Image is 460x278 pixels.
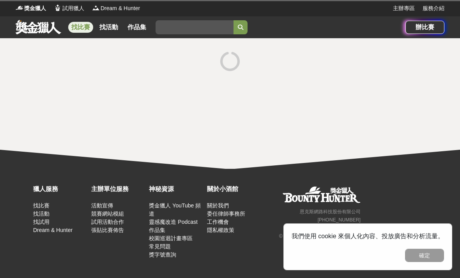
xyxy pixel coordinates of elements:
[91,211,124,217] a: 競賽網站模組
[149,243,171,250] a: 常見問題
[149,202,201,217] a: 獎金獵人 YouTube 頻道
[207,202,229,209] a: 關於我們
[54,4,84,12] a: Logo試用獵人
[54,4,62,12] img: Logo
[91,227,124,233] a: 張貼比賽佈告
[16,4,23,12] img: Logo
[33,227,73,233] a: Dream & Hunter
[91,202,113,209] a: 活動宣傳
[149,219,197,225] a: 靈感魔改造 Podcast
[62,4,84,12] span: 試用獵人
[207,219,229,225] a: 工作機會
[68,22,93,33] a: 找比賽
[300,209,361,214] small: 恩克斯網路科技股份有限公司
[279,234,361,239] small: © Copyright 2025 . All Rights Reserved.
[207,184,261,194] div: 關於小酒館
[96,22,121,33] a: 找活動
[149,184,203,194] div: 神秘資源
[405,21,444,34] a: 辦比賽
[423,4,444,12] a: 服務介紹
[149,251,176,258] a: 獎字號查詢
[92,4,100,12] img: Logo
[124,22,149,33] a: 作品集
[318,217,361,223] small: [PHONE_NUMBER]
[393,4,415,12] a: 主辦專區
[149,227,165,233] a: 作品集
[405,249,444,262] button: 確定
[33,211,50,217] a: 找活動
[33,184,87,194] div: 獵人服務
[33,219,50,225] a: 找試用
[92,4,140,12] a: LogoDream & Hunter
[33,202,50,209] a: 找比賽
[24,4,46,12] span: 獎金獵人
[91,219,124,225] a: 試用活動合作
[91,184,145,194] div: 主辦單位服務
[207,211,245,217] a: 委任律師事務所
[101,4,140,12] span: Dream & Hunter
[149,235,193,241] a: 校園巡迴計畫專區
[207,227,234,233] a: 隱私權政策
[292,233,444,239] span: 我們使用 cookie 來個人化內容、投放廣告和分析流量。
[16,4,46,12] a: Logo獎金獵人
